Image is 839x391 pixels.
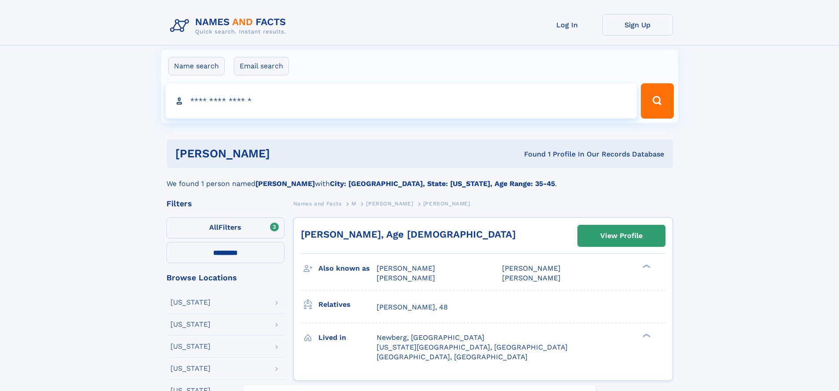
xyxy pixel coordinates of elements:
a: M [351,198,356,209]
a: View Profile [578,225,665,246]
div: Filters [166,200,285,208]
div: ❯ [640,264,651,269]
div: [US_STATE] [170,365,211,372]
h3: Also known as [318,261,377,276]
span: [PERSON_NAME] [502,274,561,282]
div: View Profile [600,226,643,246]
b: [PERSON_NAME] [255,179,315,188]
div: ❯ [640,332,651,338]
div: We found 1 person named with . [166,168,673,189]
button: Search Button [641,83,673,119]
a: Log In [532,14,602,36]
span: [PERSON_NAME] [377,274,435,282]
h3: Relatives [318,297,377,312]
a: [PERSON_NAME] [366,198,413,209]
div: [US_STATE] [170,343,211,350]
span: [PERSON_NAME] [366,201,413,207]
a: [PERSON_NAME], Age [DEMOGRAPHIC_DATA] [301,229,516,240]
span: [GEOGRAPHIC_DATA], [GEOGRAPHIC_DATA] [377,353,528,361]
span: [PERSON_NAME] [423,201,470,207]
h3: Lived in [318,330,377,345]
span: [PERSON_NAME] [377,264,435,272]
b: City: [GEOGRAPHIC_DATA], State: [US_STATE], Age Range: 35-45 [330,179,555,188]
div: [US_STATE] [170,299,211,306]
label: Filters [166,217,285,238]
input: search input [166,83,637,119]
div: Found 1 Profile In Our Records Database [397,149,664,159]
a: [PERSON_NAME], 48 [377,302,448,312]
span: [US_STATE][GEOGRAPHIC_DATA], [GEOGRAPHIC_DATA] [377,343,568,351]
span: All [209,223,218,231]
a: Sign Up [602,14,673,36]
label: Email search [234,57,289,75]
span: [PERSON_NAME] [502,264,561,272]
span: M [351,201,356,207]
label: Name search [168,57,225,75]
h1: [PERSON_NAME] [175,148,397,159]
div: Browse Locations [166,274,285,282]
span: Newberg, [GEOGRAPHIC_DATA] [377,333,484,342]
div: [US_STATE] [170,321,211,328]
img: Logo Names and Facts [166,14,293,38]
a: Names and Facts [293,198,342,209]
